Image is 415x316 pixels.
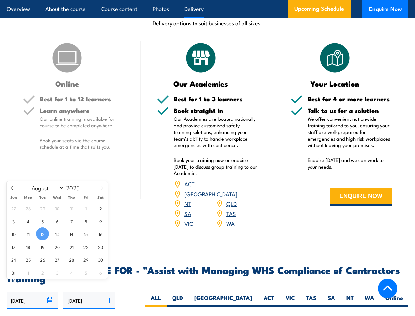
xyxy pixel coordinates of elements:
[40,137,124,150] p: Book your seats via the course schedule at a time that suits you.
[51,202,63,215] span: July 30, 2025
[258,294,280,307] label: ACT
[94,240,107,253] span: August 23, 2025
[7,202,20,215] span: July 27, 2025
[51,240,63,253] span: August 20, 2025
[184,219,193,227] a: VIC
[226,209,236,217] a: TAS
[51,215,63,227] span: August 6, 2025
[64,195,79,199] span: Thu
[7,292,58,309] input: From date
[167,294,189,307] label: QLD
[79,195,93,199] span: Fri
[184,209,191,217] a: SA
[330,188,392,206] button: ENQUIRE NOW
[65,227,78,240] span: August 14, 2025
[80,202,92,215] span: August 1, 2025
[280,294,301,307] label: VIC
[22,253,35,266] span: August 25, 2025
[65,240,78,253] span: August 21, 2025
[341,294,359,307] label: NT
[174,107,258,114] h5: Book straight in
[94,253,107,266] span: August 30, 2025
[65,215,78,227] span: August 7, 2025
[35,195,50,199] span: Tue
[40,107,124,114] h5: Learn anywhere
[7,227,20,240] span: August 10, 2025
[157,80,245,87] h3: Our Academies
[80,215,92,227] span: August 8, 2025
[308,116,392,148] p: We offer convenient nationwide training tailored to you, ensuring your staff are well-prepared fo...
[29,183,64,192] select: Month
[7,253,20,266] span: August 24, 2025
[65,202,78,215] span: July 31, 2025
[65,266,78,279] span: September 4, 2025
[359,294,380,307] label: WA
[22,202,35,215] span: July 28, 2025
[291,80,379,87] h3: Your Location
[80,253,92,266] span: August 29, 2025
[7,19,408,27] p: Delivery options to suit businesses of all sizes.
[7,266,20,279] span: August 31, 2025
[184,190,237,197] a: [GEOGRAPHIC_DATA]
[7,215,20,227] span: August 3, 2025
[36,266,49,279] span: September 2, 2025
[322,294,341,307] label: SA
[40,116,124,129] p: Our online training is available for course to be completed anywhere.
[308,107,392,114] h5: Talk to us for a solution
[93,195,108,199] span: Sat
[22,240,35,253] span: August 18, 2025
[94,266,107,279] span: September 6, 2025
[94,215,107,227] span: August 9, 2025
[308,157,392,170] p: Enquire [DATE] and we can work to your needs.
[50,195,64,199] span: Wed
[64,184,86,192] input: Year
[36,227,49,240] span: August 12, 2025
[189,294,258,307] label: [GEOGRAPHIC_DATA]
[51,253,63,266] span: August 27, 2025
[40,96,124,102] h5: Best for 1 to 12 learners
[36,253,49,266] span: August 26, 2025
[36,240,49,253] span: August 19, 2025
[94,202,107,215] span: August 2, 2025
[7,265,408,282] h2: UPCOMING SCHEDULE FOR - "Assist with Managing WHS Compliance of Contractors Training"
[94,227,107,240] span: August 16, 2025
[36,215,49,227] span: August 5, 2025
[174,116,258,148] p: Our Academies are located nationally and provide customised safety training solutions, enhancing ...
[301,294,322,307] label: TAS
[51,227,63,240] span: August 13, 2025
[36,202,49,215] span: July 29, 2025
[80,227,92,240] span: August 15, 2025
[23,80,111,87] h3: Online
[380,294,408,307] label: Online
[22,266,35,279] span: September 1, 2025
[184,199,191,207] a: NT
[65,253,78,266] span: August 28, 2025
[7,195,21,199] span: Sun
[51,266,63,279] span: September 3, 2025
[80,266,92,279] span: September 5, 2025
[174,96,258,102] h5: Best for 1 to 3 learners
[21,195,35,199] span: Mon
[22,227,35,240] span: August 11, 2025
[145,294,167,307] label: ALL
[226,219,235,227] a: WA
[184,180,195,188] a: ACT
[22,215,35,227] span: August 4, 2025
[308,96,392,102] h5: Best for 4 or more learners
[80,240,92,253] span: August 22, 2025
[226,199,237,207] a: QLD
[63,292,115,309] input: To date
[7,240,20,253] span: August 17, 2025
[174,157,258,176] p: Book your training now or enquire [DATE] to discuss group training to our Academies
